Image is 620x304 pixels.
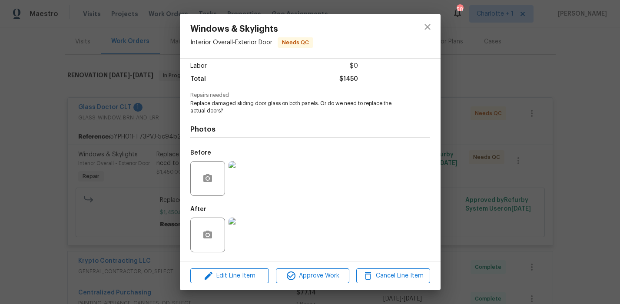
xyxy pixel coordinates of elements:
h5: Before [190,150,211,156]
span: Edit Line Item [193,271,266,281]
span: Replace damaged sliding door glass on both panels. Or do we need to replace the actual doors? [190,100,406,115]
button: close [417,17,438,37]
span: Repairs needed [190,93,430,98]
button: Cancel Line Item [356,268,430,284]
h5: After [190,206,206,212]
span: Approve Work [279,271,347,281]
span: $0 [350,60,358,73]
button: Approve Work [276,268,349,284]
div: 58 [457,5,463,14]
span: $1450 [339,73,358,86]
h4: Photos [190,125,430,134]
span: Cancel Line Item [359,271,427,281]
button: Edit Line Item [190,268,269,284]
span: Needs QC [279,38,312,47]
span: Total [190,73,206,86]
span: Labor [190,60,207,73]
span: Windows & Skylights [190,24,313,34]
span: Interior Overall - Exterior Door [190,40,272,46]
